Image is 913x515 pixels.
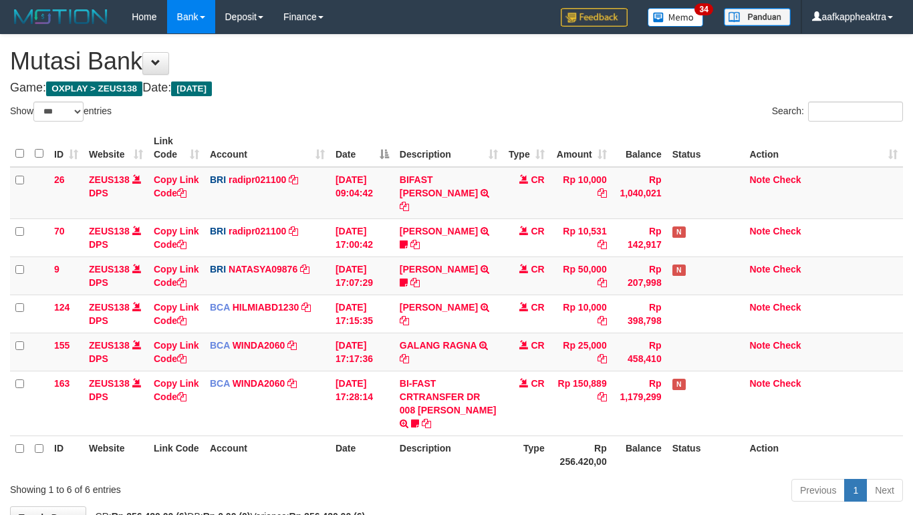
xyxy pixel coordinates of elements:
[694,3,712,15] span: 34
[672,265,686,276] span: Has Note
[84,256,148,295] td: DPS
[598,391,607,402] a: Copy Rp 150,889 to clipboard
[210,302,230,313] span: BCA
[148,129,205,167] th: Link Code: activate to sort column ascending
[550,371,612,436] td: Rp 150,889
[503,129,550,167] th: Type: activate to sort column ascending
[54,226,65,236] span: 70
[612,333,667,371] td: Rp 458,410
[233,302,299,313] a: HILMIABD1230
[749,340,770,351] a: Note
[205,436,330,474] th: Account
[84,295,148,333] td: DPS
[550,167,612,219] td: Rp 10,000
[394,371,503,436] td: BI-FAST CRTRANSFER DR 008 [PERSON_NAME]
[289,174,298,185] a: Copy radipr021100 to clipboard
[773,174,801,185] a: Check
[612,256,667,295] td: Rp 207,998
[749,302,770,313] a: Note
[148,436,205,474] th: Link Code
[531,264,544,275] span: CR
[866,479,903,502] a: Next
[287,340,297,351] a: Copy WINDA2060 to clipboard
[289,226,298,236] a: Copy radipr021100 to clipboard
[561,8,628,27] img: Feedback.jpg
[503,436,550,474] th: Type
[773,264,801,275] a: Check
[210,378,230,389] span: BCA
[49,436,84,474] th: ID
[598,239,607,250] a: Copy Rp 10,531 to clipboard
[330,436,394,474] th: Date
[229,174,286,185] a: radipr021100
[598,315,607,326] a: Copy Rp 10,000 to clipboard
[400,340,477,351] a: GALANG RAGNA
[330,295,394,333] td: [DATE] 17:15:35
[84,129,148,167] th: Website: activate to sort column ascending
[531,174,544,185] span: CR
[400,353,409,364] a: Copy GALANG RAGNA to clipboard
[844,479,867,502] a: 1
[612,436,667,474] th: Balance
[648,8,704,27] img: Button%20Memo.svg
[598,188,607,198] a: Copy Rp 10,000 to clipboard
[54,264,59,275] span: 9
[550,256,612,295] td: Rp 50,000
[89,378,130,389] a: ZEUS138
[744,129,903,167] th: Action: activate to sort column ascending
[10,48,903,75] h1: Mutasi Bank
[598,277,607,288] a: Copy Rp 50,000 to clipboard
[89,226,130,236] a: ZEUS138
[330,218,394,256] td: [DATE] 17:00:42
[54,302,70,313] span: 124
[531,302,544,313] span: CR
[154,174,199,198] a: Copy Link Code
[531,378,544,389] span: CR
[744,436,903,474] th: Action
[749,378,770,389] a: Note
[400,226,478,236] a: [PERSON_NAME]
[154,264,199,288] a: Copy Link Code
[531,340,544,351] span: CR
[10,7,112,27] img: MOTION_logo.png
[330,256,394,295] td: [DATE] 17:07:29
[233,340,285,351] a: WINDA2060
[229,226,286,236] a: radipr021100
[89,264,130,275] a: ZEUS138
[400,264,478,275] a: [PERSON_NAME]
[84,333,148,371] td: DPS
[400,174,478,198] a: BIFAST [PERSON_NAME]
[84,436,148,474] th: Website
[89,302,130,313] a: ZEUS138
[808,102,903,122] input: Search:
[400,201,409,212] a: Copy BIFAST ERIKA S PAUN to clipboard
[410,239,420,250] a: Copy WINDA ANDRIANI to clipboard
[410,277,420,288] a: Copy DANA ANDINAZARUDI to clipboard
[171,81,212,96] span: [DATE]
[154,302,199,326] a: Copy Link Code
[330,371,394,436] td: [DATE] 17:28:14
[612,371,667,436] td: Rp 1,179,299
[46,81,142,96] span: OXPLAY > ZEUS138
[612,218,667,256] td: Rp 142,917
[749,174,770,185] a: Note
[773,378,801,389] a: Check
[84,167,148,219] td: DPS
[394,436,503,474] th: Description
[550,436,612,474] th: Rp 256.420,00
[210,264,226,275] span: BRI
[791,479,845,502] a: Previous
[422,418,431,429] a: Copy BI-FAST CRTRANSFER DR 008 ALAN TANOF to clipboard
[154,226,199,250] a: Copy Link Code
[49,129,84,167] th: ID: activate to sort column ascending
[84,218,148,256] td: DPS
[531,226,544,236] span: CR
[54,174,65,185] span: 26
[84,371,148,436] td: DPS
[10,102,112,122] label: Show entries
[330,129,394,167] th: Date: activate to sort column descending
[773,302,801,313] a: Check
[612,295,667,333] td: Rp 398,798
[287,378,297,389] a: Copy WINDA2060 to clipboard
[33,102,84,122] select: Showentries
